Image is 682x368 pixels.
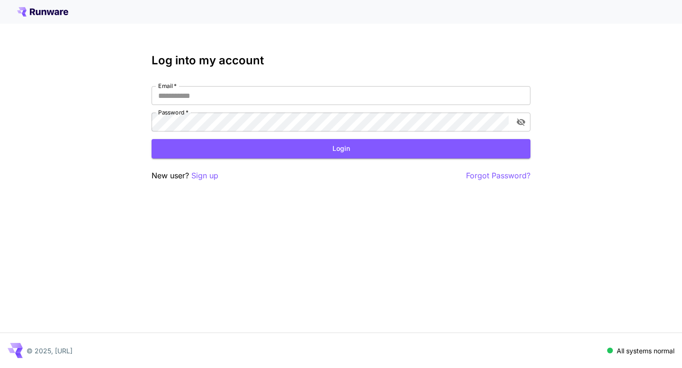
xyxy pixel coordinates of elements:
[158,108,188,116] label: Password
[152,170,218,182] p: New user?
[27,346,72,356] p: © 2025, [URL]
[152,139,530,158] button: Login
[466,170,530,182] button: Forgot Password?
[512,114,529,131] button: toggle password visibility
[617,346,674,356] p: All systems normal
[152,54,530,67] h3: Log into my account
[191,170,218,182] button: Sign up
[158,82,177,90] label: Email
